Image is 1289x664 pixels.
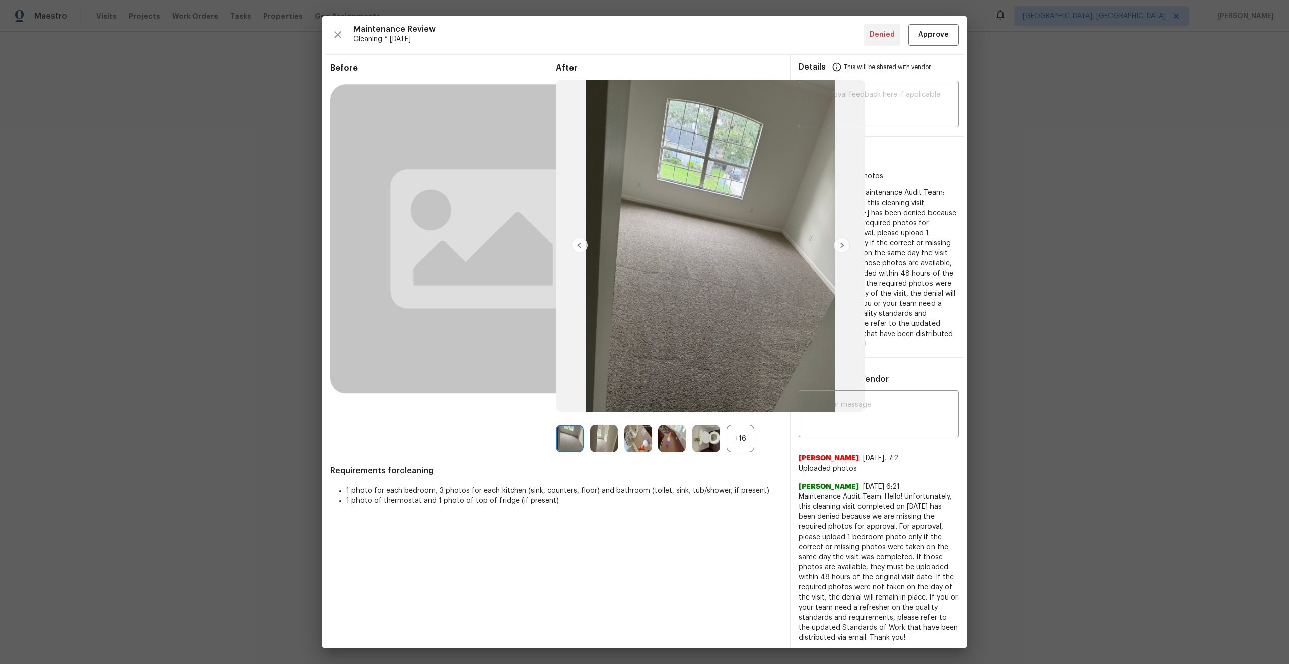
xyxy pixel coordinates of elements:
span: [PERSON_NAME] [799,482,859,492]
span: Approve [918,29,949,41]
span: After [556,63,781,73]
li: 1 photo of thermostat and 1 photo of top of fridge (if present) [346,496,781,506]
div: +16 [727,425,754,452]
span: Before [330,63,556,73]
span: Additional details: Maintenance Audit Team: Hello! Unfortunately, this cleaning visit completed o... [799,189,956,348]
button: Approve [908,24,959,46]
span: Maintenance Review [353,24,864,34]
img: left-chevron-button-url [571,237,588,253]
img: right-chevron-button-url [834,237,850,253]
span: Uploaded photos [799,463,959,474]
span: [DATE] 6:21 [863,483,900,490]
span: Cleaning * [DATE] [353,34,864,44]
span: [DATE], 7:2 [863,455,898,462]
span: [PERSON_NAME] [799,453,859,463]
span: Maintenance Audit Team: Hello! Unfortunately, this cleaning visit completed on [DATE] has been de... [799,492,959,643]
span: Details [799,55,826,79]
span: This will be shared with vendor [844,55,931,79]
li: 1 photo for each bedroom, 3 photos for each kitchen (sink, counters, floor) and bathroom (toilet,... [346,486,781,496]
span: Requirements for cleaning [330,466,781,476]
